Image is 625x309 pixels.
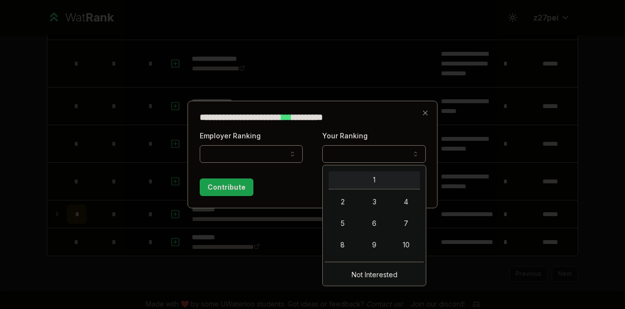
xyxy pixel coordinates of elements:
span: 9 [372,240,376,250]
span: 3 [373,197,376,207]
span: 10 [403,240,410,250]
span: 1 [373,175,375,185]
span: 4 [404,197,408,207]
span: Not Interested [352,270,397,280]
label: Your Ranking [322,132,368,140]
span: 6 [372,219,376,228]
span: 7 [404,219,408,228]
span: 2 [341,197,345,207]
span: 8 [340,240,345,250]
label: Employer Ranking [200,132,261,140]
button: Contribute [200,178,253,196]
span: 5 [341,219,345,228]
